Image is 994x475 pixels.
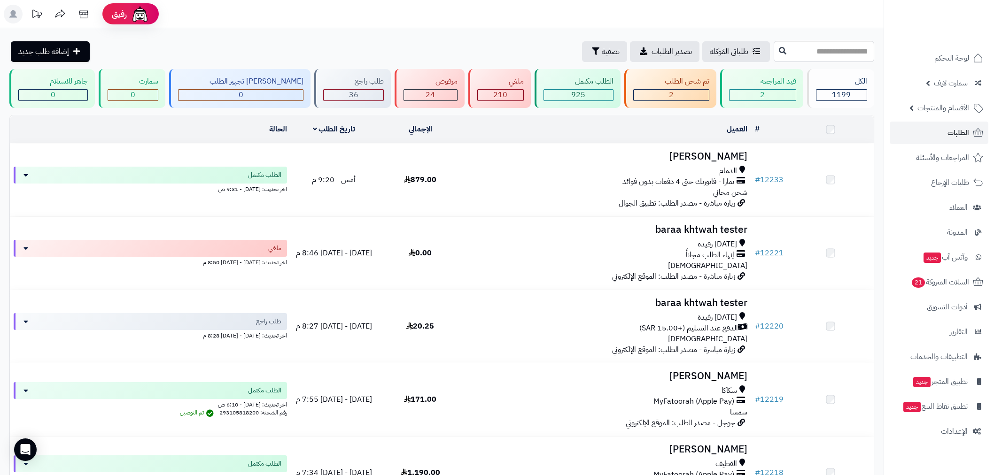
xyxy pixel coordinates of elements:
[669,89,674,100] span: 2
[941,425,968,438] span: الإعدادات
[602,46,620,57] span: تصفية
[668,333,747,345] span: [DEMOGRAPHIC_DATA]
[180,408,216,417] span: تم التوصيل
[729,76,796,87] div: قيد المراجعه
[248,386,281,395] span: الطلب مكتمل
[710,46,748,57] span: طلباتي المُوكلة
[890,296,988,318] a: أدوات التسويق
[25,5,48,26] a: تحديثات المنصة
[467,371,747,382] h3: [PERSON_NAME]
[219,408,287,417] span: رقم الشحنة: 293105818200
[477,76,524,87] div: ملغي
[934,77,968,90] span: سمارت لايف
[903,402,921,412] span: جديد
[97,69,167,108] a: سمارت 0
[112,8,127,20] span: رفيق
[108,76,158,87] div: سمارت
[582,41,627,62] button: تصفية
[493,89,507,100] span: 210
[890,345,988,368] a: التطبيقات والخدمات
[426,89,435,100] span: 24
[296,394,372,405] span: [DATE] - [DATE] 7:55 م
[268,244,281,253] span: ملغي
[890,321,988,343] a: التقارير
[890,395,988,418] a: تطبيق نقاط البيعجديد
[409,123,432,135] a: الإجمالي
[467,151,747,162] h3: [PERSON_NAME]
[349,89,358,100] span: 36
[890,271,988,293] a: السلات المتروكة21
[652,46,692,57] span: تصدير الطلبات
[404,174,436,185] span: 879.00
[931,176,969,189] span: طلبات الإرجاع
[686,250,734,260] span: إنهاء الطلب مجاناً
[313,123,356,135] a: تاريخ الطلب
[108,90,158,100] div: 0
[324,90,383,100] div: 36
[910,350,968,363] span: التطبيقات والخدمات
[722,385,737,396] span: سكاكا
[634,90,709,100] div: 2
[713,187,747,198] span: شحن مجاني
[890,47,988,69] a: لوحة التحكم
[404,76,457,87] div: مرفوض
[14,330,287,340] div: اخر تحديث: [DATE] - [DATE] 8:28 م
[890,171,988,194] a: طلبات الإرجاع
[296,247,372,259] span: [DATE] - [DATE] 8:46 م
[890,196,988,219] a: العملاء
[890,221,988,244] a: المدونة
[911,277,925,288] span: 21
[131,5,149,23] img: ai-face.png
[19,90,87,100] div: 0
[832,89,851,100] span: 1199
[179,90,303,100] div: 0
[760,89,765,100] span: 2
[890,246,988,268] a: وآتس آبجديد
[755,321,784,332] a: #12220
[312,69,393,108] a: طلب راجع 36
[622,176,734,187] span: تمارا - فاتورتك حتى 4 دفعات بدون فوائد
[8,69,97,108] a: جاهز للاستلام 0
[890,370,988,393] a: تطبيق المتجرجديد
[544,90,613,100] div: 925
[51,89,55,100] span: 0
[947,126,969,139] span: الطلبات
[14,399,287,409] div: اخر تحديث: [DATE] - 6:10 ص
[949,201,968,214] span: العملاء
[927,300,968,314] span: أدوات التسويق
[248,459,281,468] span: الطلب مكتمل
[256,317,281,326] span: طلب راجع
[916,151,969,164] span: المراجعات والأسئلة
[950,325,968,338] span: التقارير
[755,174,760,185] span: #
[730,90,796,100] div: 2
[890,146,988,169] a: المراجعات والأسئلة
[14,184,287,193] div: اخر تحديث: [DATE] - 9:31 ص
[14,438,37,461] div: Open Intercom Messenger
[466,69,533,108] a: ملغي 210
[633,76,709,87] div: تم شحن الطلب
[478,90,523,100] div: 210
[755,123,760,135] a: #
[639,323,738,334] span: الدفع عند التسليم (+15.00 SAR)
[698,312,737,323] span: [DATE] رفيدة
[755,247,760,259] span: #
[719,166,737,176] span: الدمام
[730,406,747,418] span: سمسا
[816,76,867,87] div: الكل
[626,417,735,429] span: جوجل - مصدر الطلب: الموقع الإلكتروني
[323,76,384,87] div: طلب راجع
[911,276,969,289] span: السلات المتروكة
[533,69,622,108] a: الطلب مكتمل 925
[917,101,969,115] span: الأقسام والمنتجات
[544,76,613,87] div: الطلب مكتمل
[131,89,135,100] span: 0
[653,396,734,407] span: MyFatoorah (Apple Pay)
[612,344,735,355] span: زيارة مباشرة - مصدر الطلب: الموقع الإلكتروني
[934,52,969,65] span: لوحة التحكم
[467,444,747,455] h3: [PERSON_NAME]
[755,247,784,259] a: #12221
[18,46,69,57] span: إضافة طلب جديد
[393,69,466,108] a: مرفوض 24
[718,69,805,108] a: قيد المراجعه 2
